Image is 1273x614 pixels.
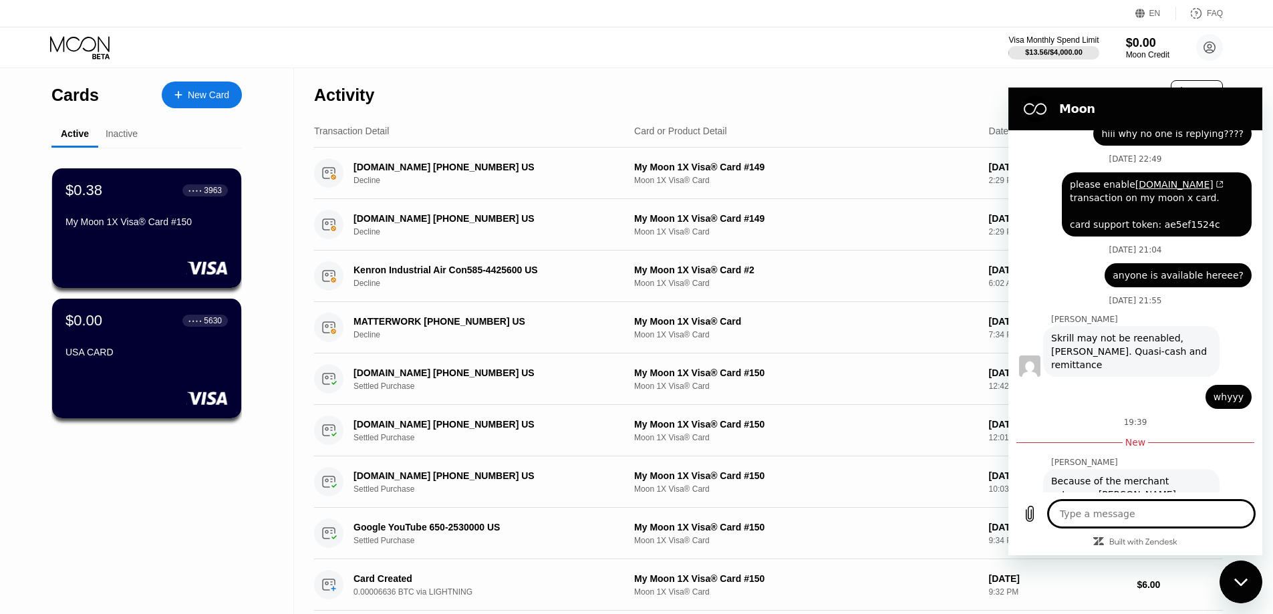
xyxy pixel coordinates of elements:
[52,168,241,288] div: $0.38● ● ● ●3963My Moon 1X Visa® Card #150
[353,522,613,532] div: Google YouTube 650-2530000 US
[314,508,1223,559] div: Google YouTube 650-2530000 USSettled PurchaseMy Moon 1X Visa® Card #150Moon 1X Visa® Card[DATE]9:...
[353,162,613,172] div: [DOMAIN_NAME] [PHONE_NUMBER] US
[65,182,102,199] div: $0.38
[634,433,978,442] div: Moon 1X Visa® Card
[353,279,632,288] div: Decline
[353,265,613,275] div: Kenron Industrial Air Con585-4425600 US
[634,587,978,597] div: Moon 1X Visa® Card
[353,176,632,185] div: Decline
[1135,7,1176,20] div: EN
[353,587,632,597] div: 0.00006636 BTC via LIGHTNING
[314,559,1223,611] div: Card Created0.00006636 BTC via LIGHTNINGMy Moon 1X Visa® Card #150Moon 1X Visa® Card[DATE]9:32 PM...
[188,90,229,101] div: New Card
[52,299,241,418] div: $0.00● ● ● ●5630USA CARD
[353,536,632,545] div: Settled Purchase
[353,381,632,391] div: Settled Purchase
[204,316,222,325] div: 5630
[61,128,89,139] div: Active
[634,227,978,237] div: Moon 1X Visa® Card
[314,148,1223,199] div: [DOMAIN_NAME] [PHONE_NUMBER] USDeclineMy Moon 1X Visa® Card #149Moon 1X Visa® Card[DATE]2:29 PM$0.89
[1176,7,1223,20] div: FAQ
[989,470,1127,481] div: [DATE]
[353,330,632,339] div: Decline
[1008,35,1099,59] div: Visa Monthly Spend Limit$13.56/$4,000.00
[353,470,613,481] div: [DOMAIN_NAME] [PHONE_NUMBER] US
[989,367,1127,378] div: [DATE]
[1126,36,1169,59] div: $0.00Moon Credit
[989,213,1127,224] div: [DATE]
[634,279,978,288] div: Moon 1X Visa® Card
[634,536,978,545] div: Moon 1X Visa® Card
[989,279,1127,288] div: 6:02 AM
[353,419,613,430] div: [DOMAIN_NAME] [PHONE_NUMBER] US
[989,162,1127,172] div: [DATE]
[634,484,978,494] div: Moon 1X Visa® Card
[989,227,1127,237] div: 2:29 PM
[314,199,1223,251] div: [DOMAIN_NAME] [PHONE_NUMBER] USDeclineMy Moon 1X Visa® Card #149Moon 1X Visa® Card[DATE]2:29 PM$0.90
[634,126,727,136] div: Card or Product Detail
[353,367,613,378] div: [DOMAIN_NAME] [PHONE_NUMBER] US
[353,227,632,237] div: Decline
[634,573,978,584] div: My Moon 1X Visa® Card #150
[634,470,978,481] div: My Moon 1X Visa® Card #150
[314,353,1223,405] div: [DOMAIN_NAME] [PHONE_NUMBER] USSettled PurchaseMy Moon 1X Visa® Card #150Moon 1X Visa® Card[DATE]...
[106,128,138,139] div: Inactive
[634,176,978,185] div: Moon 1X Visa® Card
[65,216,228,227] div: My Moon 1X Visa® Card #150
[634,316,978,327] div: My Moon 1X Visa® Card
[314,86,374,105] div: Activity
[353,213,613,224] div: [DOMAIN_NAME] [PHONE_NUMBER] US
[353,433,632,442] div: Settled Purchase
[1171,80,1223,103] div: Export
[314,126,389,136] div: Transaction Detail
[1008,35,1099,45] div: Visa Monthly Spend Limit
[353,573,613,584] div: Card Created
[314,251,1223,302] div: Kenron Industrial Air Con585-4425600 USDeclineMy Moon 1X Visa® Card #2Moon 1X Visa® Card[DATE]6:0...
[1126,36,1169,50] div: $0.00
[353,316,613,327] div: MATTERWORK [PHONE_NUMBER] US
[188,319,202,323] div: ● ● ● ●
[1207,9,1223,18] div: FAQ
[989,265,1127,275] div: [DATE]
[989,536,1127,545] div: 9:34 PM
[634,522,978,532] div: My Moon 1X Visa® Card #150
[634,419,978,430] div: My Moon 1X Visa® Card #150
[1126,50,1169,59] div: Moon Credit
[314,302,1223,353] div: MATTERWORK [PHONE_NUMBER] USDeclineMy Moon 1X Visa® CardMoon 1X Visa® Card[DATE]7:34 PM$1.00
[634,162,978,172] div: My Moon 1X Visa® Card #149
[634,213,978,224] div: My Moon 1X Visa® Card #149
[1220,561,1262,603] iframe: Button to launch messaging window, conversation in progress
[314,456,1223,508] div: [DOMAIN_NAME] [PHONE_NUMBER] USSettled PurchaseMy Moon 1X Visa® Card #150Moon 1X Visa® Card[DATE]...
[51,86,99,105] div: Cards
[634,381,978,391] div: Moon 1X Visa® Card
[65,347,228,357] div: USA CARD
[989,587,1127,597] div: 9:32 PM
[989,433,1127,442] div: 12:01 AM
[634,265,978,275] div: My Moon 1X Visa® Card #2
[989,522,1127,532] div: [DATE]
[989,126,1040,136] div: Date & Time
[1025,48,1083,56] div: $13.56 / $4,000.00
[989,330,1127,339] div: 7:34 PM
[989,484,1127,494] div: 10:03 PM
[634,330,978,339] div: Moon 1X Visa® Card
